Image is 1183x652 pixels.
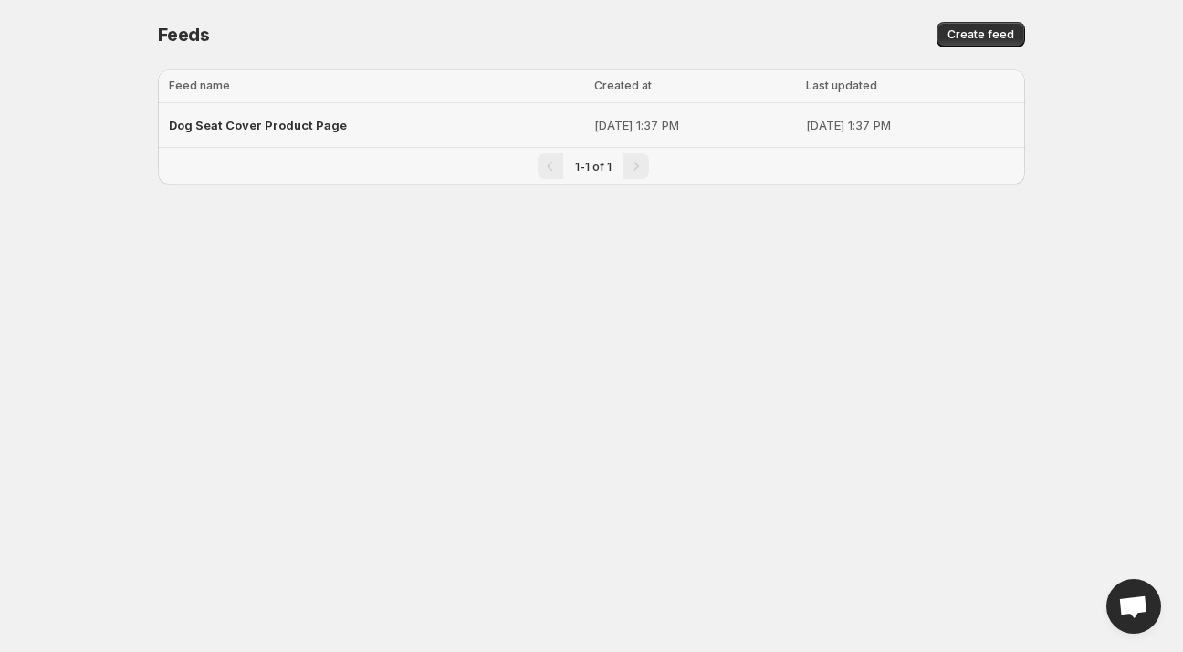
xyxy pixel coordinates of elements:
[158,24,210,46] span: Feeds
[169,118,347,132] span: Dog Seat Cover Product Page
[169,79,230,92] span: Feed name
[806,116,1014,134] p: [DATE] 1:37 PM
[575,160,612,174] span: 1-1 of 1
[806,79,877,92] span: Last updated
[1106,579,1161,634] div: Open chat
[158,147,1025,184] nav: Pagination
[937,22,1025,47] button: Create feed
[947,27,1014,42] span: Create feed
[594,116,796,134] p: [DATE] 1:37 PM
[594,79,652,92] span: Created at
